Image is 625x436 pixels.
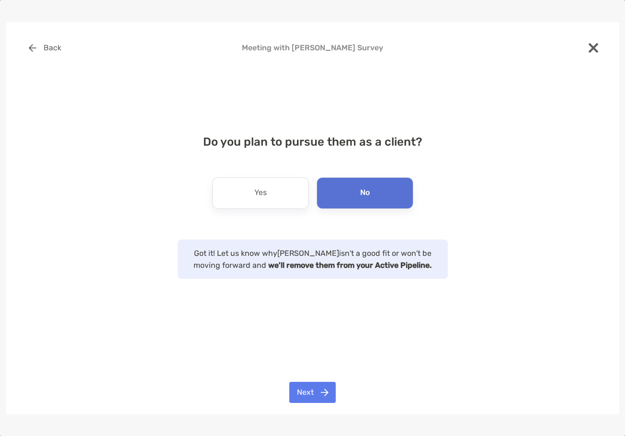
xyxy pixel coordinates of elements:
p: Yes [254,185,267,201]
img: button icon [321,389,329,396]
h4: Meeting with [PERSON_NAME] Survey [22,43,604,52]
button: Back [22,37,69,58]
button: Next [289,382,336,403]
h4: Do you plan to pursue them as a client? [22,135,604,149]
p: No [360,185,370,201]
img: close modal [589,43,598,53]
img: button icon [29,44,36,52]
p: Got it! Let us know why [PERSON_NAME] isn't a good fit or won't be moving forward and [187,247,438,271]
strong: we'll remove them from your Active Pipeline. [268,261,432,270]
